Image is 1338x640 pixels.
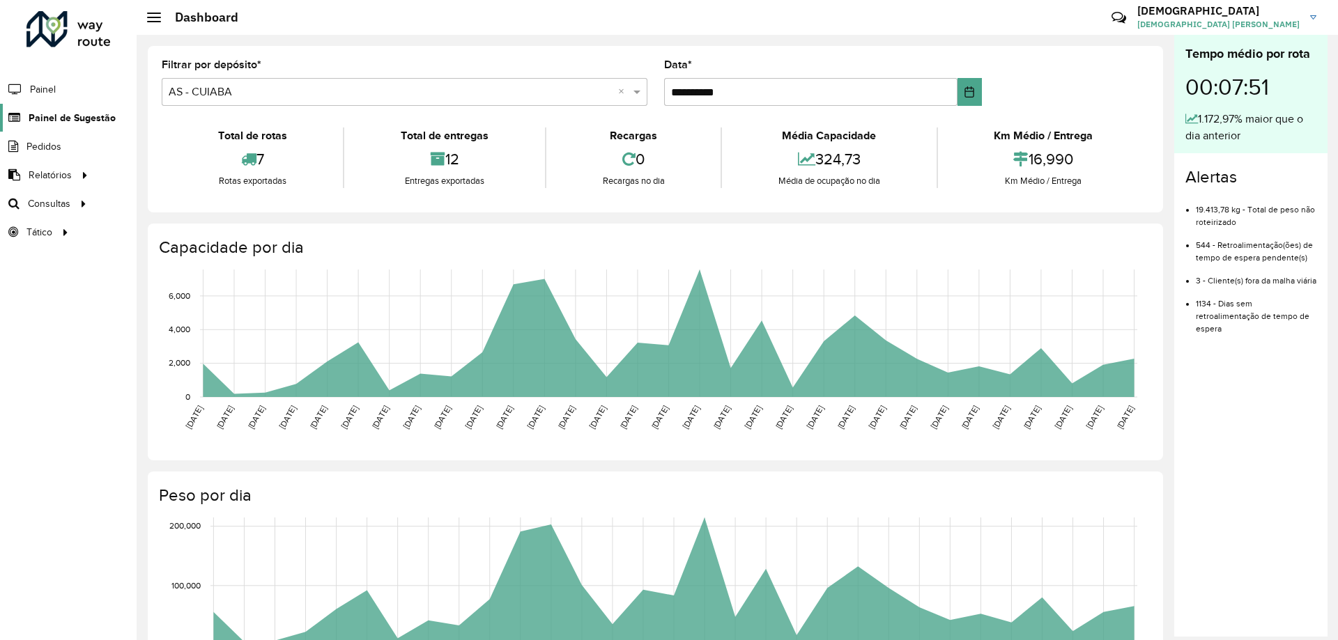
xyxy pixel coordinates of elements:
text: [DATE] [525,404,546,430]
div: Recargas no dia [550,174,717,188]
text: [DATE] [929,404,949,430]
text: [DATE] [1084,404,1104,430]
text: [DATE] [836,404,856,430]
div: 00:07:51 [1185,63,1316,111]
li: 3 - Cliente(s) fora da malha viária [1196,264,1316,287]
text: [DATE] [649,404,670,430]
text: 0 [185,392,190,401]
text: [DATE] [618,404,638,430]
div: 1.172,97% maior que o dia anterior [1185,111,1316,144]
h4: Alertas [1185,167,1316,187]
text: [DATE] [991,404,1011,430]
text: [DATE] [774,404,794,430]
text: [DATE] [712,404,732,430]
div: Km Médio / Entrega [941,174,1146,188]
text: [DATE] [246,404,266,430]
h4: Capacidade por dia [159,237,1149,258]
div: 0 [550,144,717,174]
li: 544 - Retroalimentação(ões) de tempo de espera pendente(s) [1196,228,1316,264]
text: [DATE] [743,404,763,430]
span: Consultas [28,196,70,211]
text: [DATE] [1022,404,1042,430]
h3: [DEMOGRAPHIC_DATA] [1137,4,1300,17]
text: [DATE] [960,404,980,430]
text: [DATE] [587,404,608,430]
span: Clear all [618,84,630,100]
span: Pedidos [26,139,61,154]
h2: Dashboard [161,10,238,25]
span: Relatórios [29,168,72,182]
label: Filtrar por depósito [162,56,261,73]
text: [DATE] [308,404,328,430]
div: 324,73 [725,144,932,174]
div: Tempo médio por rota [1185,45,1316,63]
text: [DATE] [401,404,422,430]
div: 12 [348,144,541,174]
div: Total de entregas [348,127,541,144]
text: 2,000 [169,359,190,368]
div: Recargas [550,127,717,144]
div: Rotas exportadas [165,174,339,188]
text: 6,000 [169,291,190,300]
text: 200,000 [169,522,201,531]
div: Km Médio / Entrega [941,127,1146,144]
text: [DATE] [681,404,701,430]
div: Média de ocupação no dia [725,174,932,188]
span: Tático [26,225,52,240]
h4: Peso por dia [159,485,1149,506]
text: [DATE] [898,404,918,430]
span: Painel de Sugestão [29,111,116,125]
text: 100,000 [171,581,201,590]
text: [DATE] [463,404,484,430]
div: Entregas exportadas [348,174,541,188]
text: [DATE] [215,404,235,430]
div: 16,990 [941,144,1146,174]
label: Data [664,56,692,73]
text: [DATE] [339,404,360,430]
text: [DATE] [805,404,825,430]
div: Total de rotas [165,127,339,144]
text: [DATE] [1053,404,1073,430]
text: [DATE] [1115,404,1135,430]
text: [DATE] [184,404,204,430]
span: Painel [30,82,56,97]
span: [DEMOGRAPHIC_DATA] [PERSON_NAME] [1137,18,1300,31]
text: [DATE] [370,404,390,430]
text: [DATE] [867,404,887,430]
li: 1134 - Dias sem retroalimentação de tempo de espera [1196,287,1316,335]
text: [DATE] [432,404,452,430]
text: [DATE] [277,404,298,430]
div: Média Capacidade [725,127,932,144]
text: [DATE] [494,404,514,430]
button: Choose Date [958,78,982,106]
li: 19.413,78 kg - Total de peso não roteirizado [1196,193,1316,228]
text: 4,000 [169,325,190,334]
text: [DATE] [556,404,576,430]
div: 7 [165,144,339,174]
a: Contato Rápido [1104,3,1134,33]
